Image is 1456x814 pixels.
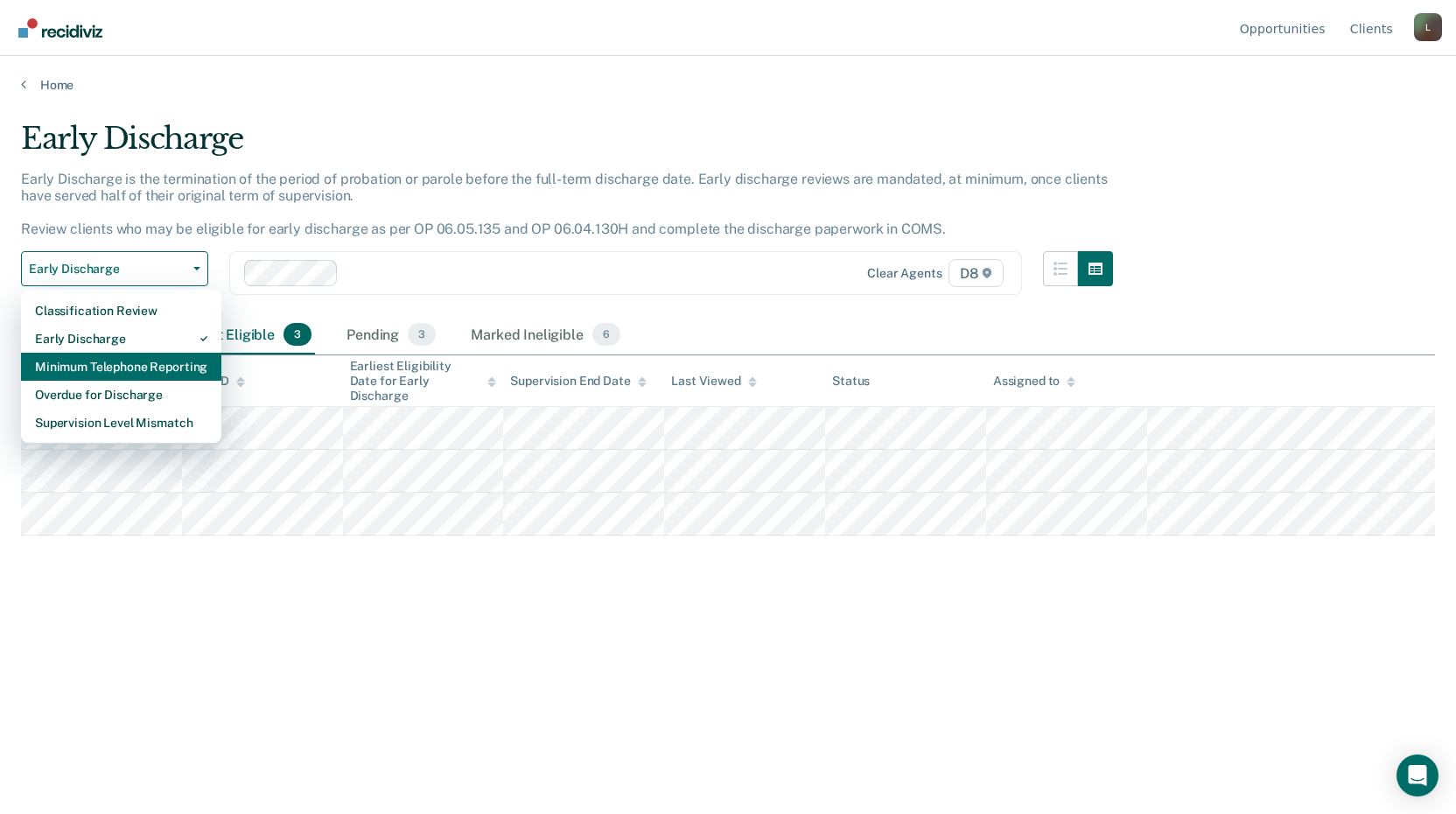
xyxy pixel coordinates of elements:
[21,77,1435,93] a: Home
[35,325,207,353] div: Early Discharge
[283,323,311,346] span: 3
[18,18,102,38] img: Recidiviz
[592,323,620,346] span: 6
[350,359,497,403] div: Earliest Eligibility Date for Early Discharge
[948,259,1004,287] span: D8
[35,297,207,325] div: Classification Review
[343,316,439,354] div: Pending3
[1414,13,1442,41] button: Profile dropdown button
[1396,754,1438,796] div: Open Intercom Messenger
[29,262,186,277] span: Early Discharge
[21,121,1113,171] div: Early Discharge
[21,251,208,286] button: Early Discharge
[21,171,1108,238] p: Early Discharge is the termination of the period of probation or parole before the full-term disc...
[832,374,870,389] div: Status
[173,316,315,354] div: Almost Eligible3
[21,290,221,444] div: Dropdown Menu
[1414,13,1442,41] div: L
[671,374,756,389] div: Last Viewed
[35,381,207,409] div: Overdue for Discharge
[867,266,941,281] div: Clear agents
[467,316,624,354] div: Marked Ineligible6
[510,374,646,389] div: Supervision End Date
[35,409,207,437] div: Supervision Level Mismatch
[408,323,436,346] span: 3
[993,374,1075,389] div: Assigned to
[35,353,207,381] div: Minimum Telephone Reporting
